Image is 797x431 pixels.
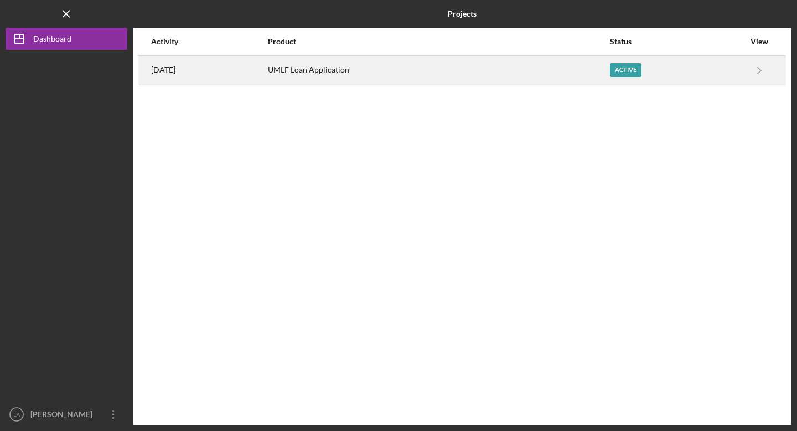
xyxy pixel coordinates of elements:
[151,37,267,46] div: Activity
[448,9,477,18] b: Projects
[28,403,100,428] div: [PERSON_NAME]
[13,412,20,418] text: LA
[746,37,773,46] div: View
[268,57,609,84] div: UMLF Loan Application
[151,65,175,74] time: 2025-10-09 05:19
[6,28,127,50] button: Dashboard
[610,63,641,77] div: Active
[33,28,71,53] div: Dashboard
[268,37,609,46] div: Product
[6,403,127,425] button: LA[PERSON_NAME]
[610,37,744,46] div: Status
